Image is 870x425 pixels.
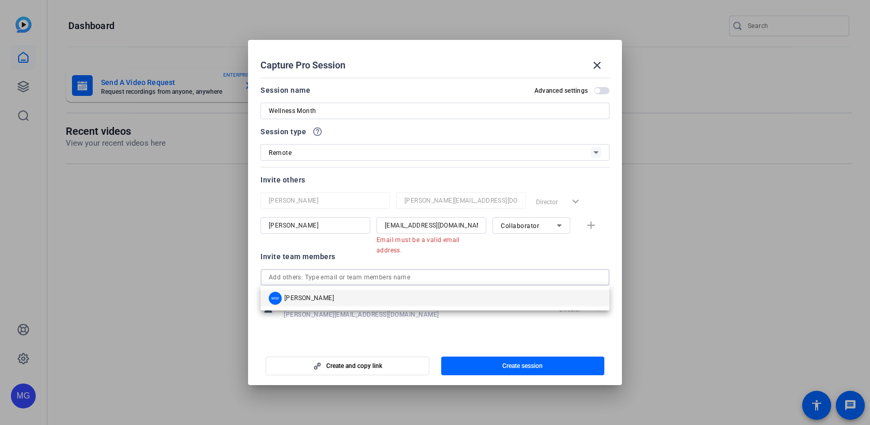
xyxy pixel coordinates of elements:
span: Collaborator [501,222,539,230]
div: Session name [260,84,310,96]
span: Remote [269,149,292,157]
mat-icon: close [591,59,603,72]
span: Create session [502,362,543,370]
h2: Advanced settings [534,87,588,95]
span: Create and copy link [326,362,382,370]
input: Email... [385,219,478,232]
span: [PERSON_NAME] [284,294,334,302]
div: MW [269,292,282,305]
span: [PERSON_NAME][EMAIL_ADDRESS][DOMAIN_NAME] [284,310,439,319]
button: Create and copy link [266,357,429,375]
span: Session type [260,125,306,138]
div: Capture Pro Session [260,53,610,78]
input: Add others: Type email or team members name [269,271,601,284]
mat-icon: help_outline [312,126,323,137]
input: Enter Session Name [269,105,601,117]
input: Name... [269,194,382,207]
input: Name... [269,219,362,232]
input: Email... [404,194,517,207]
div: Invite others [260,174,610,186]
mat-error: Email must be a valid email address. [376,234,478,256]
button: Create session [441,357,605,375]
div: Invite team members [260,250,610,263]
